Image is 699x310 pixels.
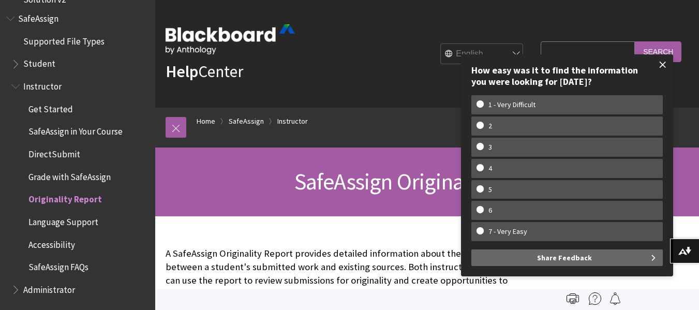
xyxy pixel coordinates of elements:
[477,185,504,194] w-span: 5
[28,191,102,205] span: Originality Report
[477,100,547,109] w-span: 1 - Very Difficult
[477,164,504,173] w-span: 4
[23,281,75,295] span: Administrator
[294,167,560,196] span: SafeAssign Originality Report
[23,55,55,69] span: Student
[28,213,98,227] span: Language Support
[23,33,105,47] span: Supported File Types
[589,292,601,305] img: More help
[609,292,621,305] img: Follow this page
[28,168,111,182] span: Grade with SafeAssign
[197,115,215,128] a: Home
[28,259,88,273] span: SafeAssign FAQs
[229,115,264,128] a: SafeAssign
[477,206,504,215] w-span: 6
[166,61,243,82] a: HelpCenter
[471,249,663,266] button: Share Feedback
[28,145,80,159] span: DirectSubmit
[567,292,579,305] img: Print
[277,115,308,128] a: Instructor
[537,249,592,266] span: Share Feedback
[28,100,73,114] span: Get Started
[477,227,539,236] w-span: 7 - Very Easy
[18,10,58,24] span: SafeAssign
[6,10,149,299] nav: Book outline for Blackboard SafeAssign
[166,24,295,54] img: Blackboard by Anthology
[441,44,524,65] select: Site Language Selector
[635,41,681,62] input: Search
[28,123,123,137] span: SafeAssign in Your Course
[477,143,504,152] w-span: 3
[28,236,75,250] span: Accessibility
[166,61,198,82] strong: Help
[471,65,663,87] div: How easy was it to find the information you were looking for [DATE]?
[477,122,504,130] w-span: 2
[23,78,62,92] span: Instructor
